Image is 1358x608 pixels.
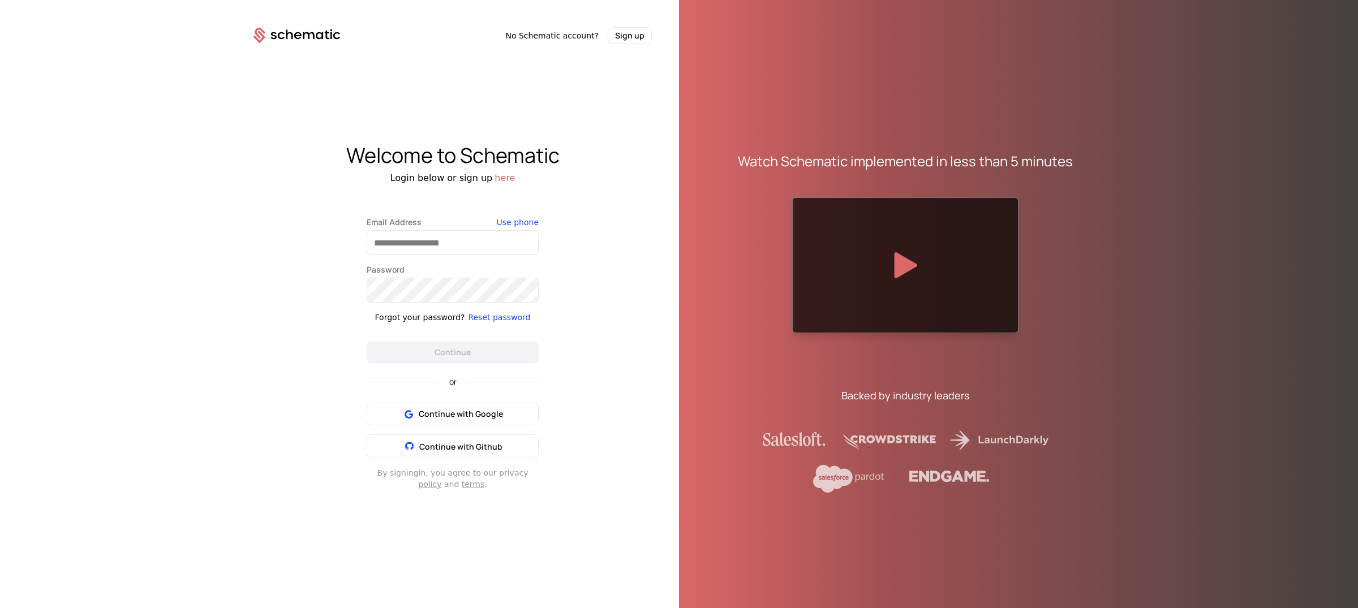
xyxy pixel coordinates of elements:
div: Watch Schematic implemented in less than 5 minutes [738,152,1073,170]
div: Welcome to Schematic [226,144,679,167]
div: Backed by industry leaders [841,387,969,403]
button: Reset password [468,312,530,323]
span: No Schematic account? [505,30,599,41]
a: terms [462,480,485,489]
button: Continue with Google [367,403,539,425]
label: Password [367,264,539,275]
span: Continue with Google [419,408,503,420]
label: Email Address [367,217,539,228]
div: By signing in , you agree to our privacy and . [367,467,539,490]
button: Sign up [608,27,652,44]
a: policy [418,480,441,489]
button: Use phone [497,217,539,228]
span: Continue with Github [419,441,502,452]
div: Forgot your password? [375,312,465,323]
button: Continue with Github [367,434,539,458]
button: here [495,171,515,185]
div: Login below or sign up [226,171,679,185]
span: or [440,378,466,386]
button: Continue [367,341,539,364]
